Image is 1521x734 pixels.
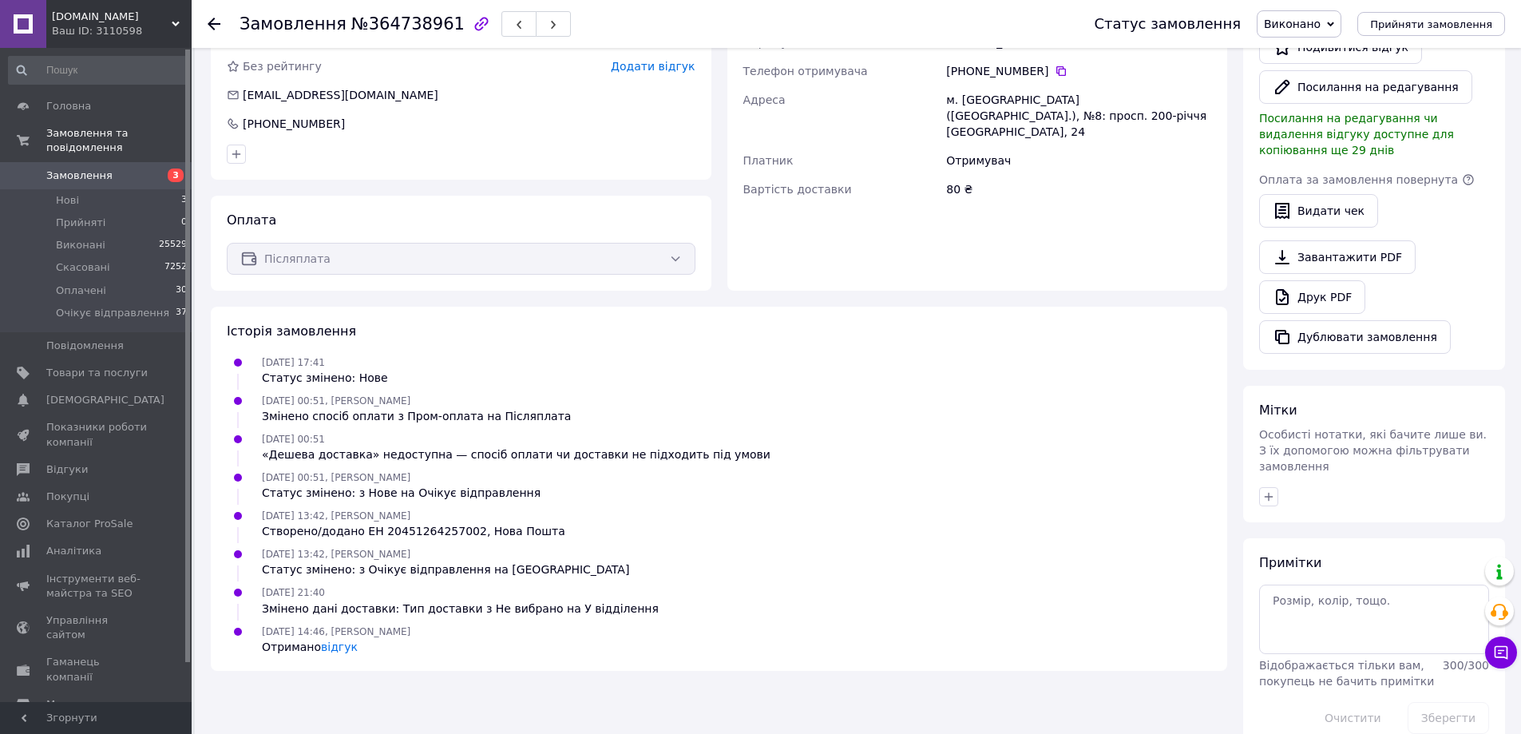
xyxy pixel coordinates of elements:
span: [DEMOGRAPHIC_DATA] [46,393,164,407]
span: Скасовані [56,260,110,275]
span: Гаманець компанії [46,655,148,684]
span: Каталог ProSale [46,517,133,531]
span: Маркет [46,697,87,712]
button: Чат з покупцем [1485,637,1517,669]
span: 3 [181,193,187,208]
span: №364738961 [351,14,465,34]
span: Історія замовлення [227,323,356,339]
a: Завантажити PDF [1259,240,1416,274]
span: 3 [168,169,184,182]
a: відгук [321,641,358,653]
span: Замовлення [46,169,113,183]
span: Виконано [1264,18,1321,30]
span: Отримувач [743,36,808,49]
span: Відгуки [46,462,88,477]
span: AvtoLokti.in.ua [52,10,172,24]
span: 300 / 300 [1443,659,1489,672]
span: Замовлення [240,14,347,34]
span: Мітки [1259,403,1297,418]
span: Посилання на редагування чи видалення відгуку доступне для копіювання ще 29 днів [1259,112,1454,157]
span: 30 [176,284,187,298]
input: Пошук [8,56,188,85]
div: Статус змінено: з Очікує відправлення на [GEOGRAPHIC_DATA] [262,561,629,577]
span: Адреса [743,93,786,106]
span: Оплачені [56,284,106,298]
span: Покупці [46,490,89,504]
div: Отримано [262,639,410,655]
span: Відображається тільки вам, покупець не бачить примітки [1259,659,1434,688]
span: Управління сайтом [46,613,148,642]
a: Друк PDF [1259,280,1365,314]
div: м. [GEOGRAPHIC_DATA] ([GEOGRAPHIC_DATA].), №8: просп. 200-річчя [GEOGRAPHIC_DATA], 24 [943,85,1214,146]
span: 25529 [159,238,187,252]
span: Телефон отримувача [743,65,868,77]
span: Головна [46,99,91,113]
div: Створено/додано ЕН 20451264257002, Нова Пошта [262,523,565,539]
span: Оплата за замовлення повернута [1259,173,1458,186]
span: Виконані [56,238,105,252]
span: Прийняти замовлення [1370,18,1492,30]
div: 80 ₴ [943,175,1214,204]
button: Посилання на редагування [1259,70,1472,104]
span: [DATE] 00:51, [PERSON_NAME] [262,395,410,407]
span: [DATE] 13:42, [PERSON_NAME] [262,510,410,522]
div: Статус замовлення [1094,16,1241,32]
span: [DATE] 17:41 [262,357,325,368]
span: 37 [176,306,187,320]
div: Отримувач [943,146,1214,175]
span: Без рейтингу [243,60,322,73]
span: Замовлення та повідомлення [46,126,192,155]
span: Повідомлення [46,339,124,353]
div: Статус змінено: з Нове на Очікує відправлення [262,485,541,501]
span: Очікує відправлення [56,306,169,320]
span: Нові [56,193,79,208]
span: Примітки [1259,555,1321,570]
span: [DATE] 00:51, [PERSON_NAME] [262,472,410,483]
div: Змінено дані доставки: Тип доставки з Не вибрано на У відділення [262,601,659,617]
div: [PHONE_NUMBER] [241,116,347,132]
div: Ваш ID: 3110598 [52,24,192,38]
div: «Дешева доставка» недоступна — спосіб оплати чи доставки не підходить під умови [262,446,770,462]
span: [DATE] 14:46, [PERSON_NAME] [262,626,410,637]
span: Інструменти веб-майстра та SEO [46,572,148,601]
span: Прийняті [56,216,105,230]
button: Видати чек [1259,194,1378,228]
button: Дублювати замовлення [1259,320,1451,354]
span: [DATE] 21:40 [262,587,325,598]
span: Товари та послуги [46,366,148,380]
span: Оплата [227,212,276,228]
span: Аналітика [46,544,101,558]
div: Повернутися назад [208,16,220,32]
span: Платник [743,154,794,167]
span: 0 [181,216,187,230]
span: [DATE] 00:51 [262,434,325,445]
span: [DATE] 13:42, [PERSON_NAME] [262,549,410,560]
span: Додати відгук [611,60,695,73]
span: Вартість доставки [743,183,852,196]
div: Статус змінено: Нове [262,370,388,386]
span: Особисті нотатки, які бачите лише ви. З їх допомогою можна фільтрувати замовлення [1259,428,1487,473]
div: [PHONE_NUMBER] [946,63,1211,79]
button: Прийняти замовлення [1357,12,1505,36]
span: Показники роботи компанії [46,420,148,449]
span: 7252 [164,260,187,275]
div: Змінено спосіб оплати з Пром-оплата на Післяплата [262,408,571,424]
span: [EMAIL_ADDRESS][DOMAIN_NAME] [243,89,438,101]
